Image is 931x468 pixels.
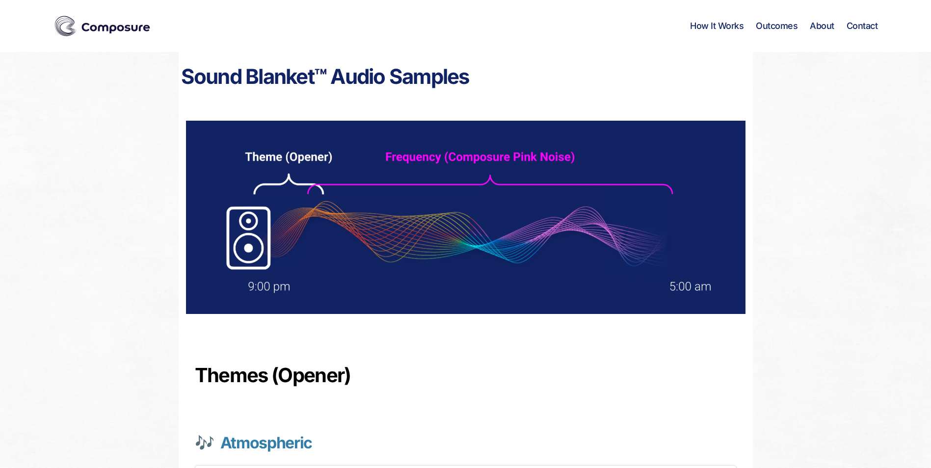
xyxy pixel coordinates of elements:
[195,433,737,453] h4: 🎶 Atmospheric
[810,21,834,31] a: About
[53,14,152,38] img: Composure
[690,21,744,31] a: How It Works
[179,62,753,91] h1: Sound Blanket™ Audio Samples
[756,21,798,31] a: Outcomes
[847,21,878,31] a: Contact
[195,363,737,388] h3: Themes (Opener)
[690,21,878,31] nav: Horizontal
